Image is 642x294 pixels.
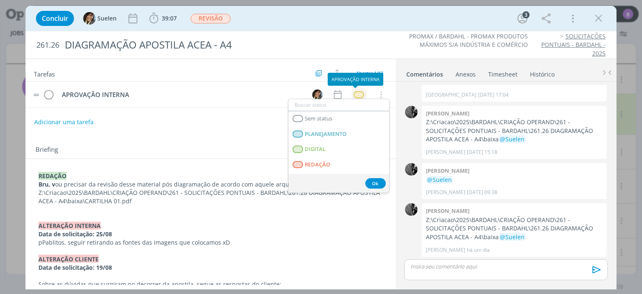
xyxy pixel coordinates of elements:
[516,12,529,25] button: 3
[467,148,497,156] span: [DATE] 15:18
[38,189,382,205] p: Z:\Criacao\2025\BARDAHL\CRIAÇÃO OPERAND\261 - SOLICITAÇÕES PONTUAIS - BARDAHL\261.26 DIAGRAMAÇÃO ...
[467,246,490,254] span: há um dia
[38,180,55,188] strong: Bru, v
[426,148,465,156] p: [PERSON_NAME]
[426,91,476,99] p: [GEOGRAPHIC_DATA]
[38,180,382,189] p: ou precisar da revisão desse material pós diagramação de acordo com aquele arquivo word revisado ...
[405,106,418,118] img: P
[426,216,602,241] p: Z:\Criacao\2025\BARDAHL\CRIAÇÃO OPERAND\261 - SOLICITAÇÕES PONTUAIS - BARDAHL\261.26 DIAGRAMAÇÃO ...
[33,94,39,96] img: drag-icon.svg
[83,12,117,25] button: SSuelen
[190,13,231,24] button: REVISÃO
[405,163,418,176] img: P
[328,73,383,86] div: APROVAÇÃO INTERNA
[405,203,418,216] img: P
[34,68,55,78] span: Tarefas
[36,11,74,26] button: Concluir
[426,189,465,196] p: [PERSON_NAME]
[500,233,525,241] span: @Suelen
[38,230,112,238] strong: Data de solicitação: 25/08
[38,263,112,271] strong: Data de solicitação: 19/08
[34,115,94,130] button: Adicionar uma tarefa
[191,14,231,23] span: REVISÃO
[427,176,452,184] span: @Suelen
[305,131,347,138] span: PLANEJAMENTO
[488,66,518,79] a: Timesheet
[500,135,525,143] span: @Suelen
[25,6,616,289] div: dialog
[147,12,179,25] button: 39:07
[61,35,365,55] div: DIAGRAMAÇÃO APOSTILA ACEA - A4
[426,110,469,117] b: [PERSON_NAME]
[38,222,101,230] strong: ALTERAÇÃO INTERNA
[36,145,58,156] span: Briefing
[288,99,389,111] input: Buscar status
[467,189,497,196] span: [DATE] 09:38
[356,70,383,76] span: Abertas 1/13
[409,32,528,49] a: PROMAX / BARDAHL - PROMAX PRODUTOS MÁXIMOS S/A INDÚSTRIA E COMÉRCIO
[478,91,509,99] span: [DATE] 17:04
[38,280,382,289] p: Sobre as dúvidas que surgiram no decorrer da apostila, segue as respostas do cliente:
[426,246,465,254] p: [PERSON_NAME]
[426,167,469,174] b: [PERSON_NAME]
[42,15,68,22] span: Concluir
[58,89,304,100] div: APROVAÇÃO INTERNA
[406,66,443,79] a: Comentários
[365,178,386,189] button: Ok
[97,15,117,21] span: Suelen
[305,146,326,153] span: DIGITAL
[38,238,382,247] p: pPablitos, seguir retirando as fontes das imagens que colocamos xD
[541,32,606,57] a: SOLICITAÇÕES PONTUAIS - BARDAHL - 2025
[426,207,469,215] b: [PERSON_NAME]
[312,89,323,100] img: S
[36,41,59,50] span: 261.26
[311,88,324,101] button: S
[38,255,99,263] strong: ALTERAÇÃO CLIENTE
[162,14,177,22] span: 39:07
[38,172,66,180] strong: REDAÇÃO
[530,66,555,79] a: Histórico
[305,115,333,122] span: Sem status
[305,161,331,168] span: REDAÇÃO
[335,69,341,77] img: arrow-down-up.svg
[522,11,530,18] div: 3
[426,118,602,143] p: Z:\Criacao\2025\BARDAHL\CRIAÇÃO OPERAND\261 - SOLICITAÇÕES PONTUAIS - BARDAHL\261.26 DIAGRAMAÇÃO ...
[83,12,96,25] img: S
[456,70,476,79] div: Anexos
